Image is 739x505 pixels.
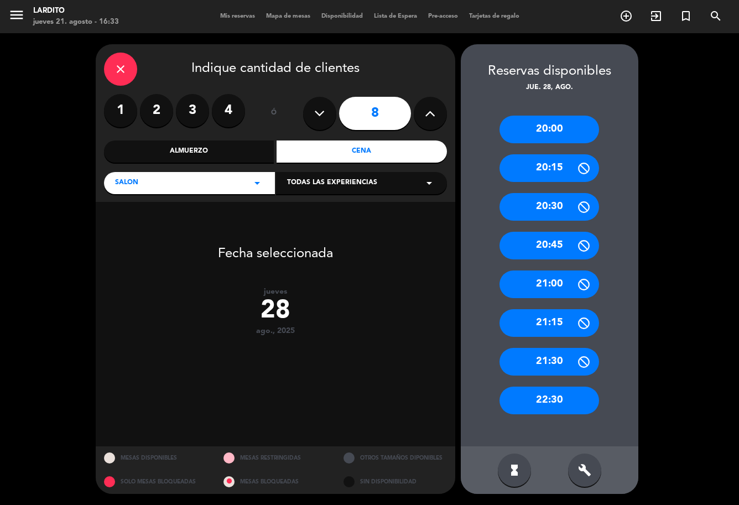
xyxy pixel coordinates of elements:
[679,9,693,23] i: turned_in_not
[499,309,599,337] div: 21:15
[499,232,599,259] div: 20:45
[251,176,264,190] i: arrow_drop_down
[499,387,599,414] div: 22:30
[335,446,455,470] div: OTROS TAMAÑOS DIPONIBLES
[33,6,119,17] div: Lardito
[8,7,25,27] button: menu
[114,63,127,76] i: close
[578,464,591,477] i: build
[499,154,599,182] div: 20:15
[104,94,137,127] label: 1
[8,7,25,23] i: menu
[499,348,599,376] div: 21:30
[464,13,525,19] span: Tarjetas de regalo
[104,53,447,86] div: Indique cantidad de clientes
[104,140,274,163] div: Almuerzo
[423,13,464,19] span: Pre-acceso
[461,61,638,82] div: Reservas disponibles
[33,17,119,28] div: jueves 21. agosto - 16:33
[508,464,521,477] i: hourglass_full
[316,13,368,19] span: Disponibilidad
[261,13,316,19] span: Mapa de mesas
[96,230,455,265] div: Fecha seleccionada
[368,13,423,19] span: Lista de Espera
[256,94,292,133] div: ó
[115,178,138,189] span: SALON
[215,470,335,494] div: MESAS BLOQUEADAS
[335,470,455,494] div: SIN DISPONIBILIDAD
[620,9,633,23] i: add_circle_outline
[277,140,447,163] div: Cena
[499,270,599,298] div: 21:00
[499,193,599,221] div: 20:30
[96,446,216,470] div: MESAS DISPONIBLES
[176,94,209,127] label: 3
[649,9,663,23] i: exit_to_app
[96,326,455,336] div: ago., 2025
[423,176,436,190] i: arrow_drop_down
[709,9,722,23] i: search
[287,178,377,189] span: Todas las experiencias
[140,94,173,127] label: 2
[215,13,261,19] span: Mis reservas
[96,470,216,494] div: SOLO MESAS BLOQUEADAS
[215,446,335,470] div: MESAS RESTRINGIDAS
[461,82,638,93] div: jue. 28, ago.
[499,116,599,143] div: 20:00
[212,94,245,127] label: 4
[96,287,455,296] div: jueves
[96,296,455,326] div: 28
